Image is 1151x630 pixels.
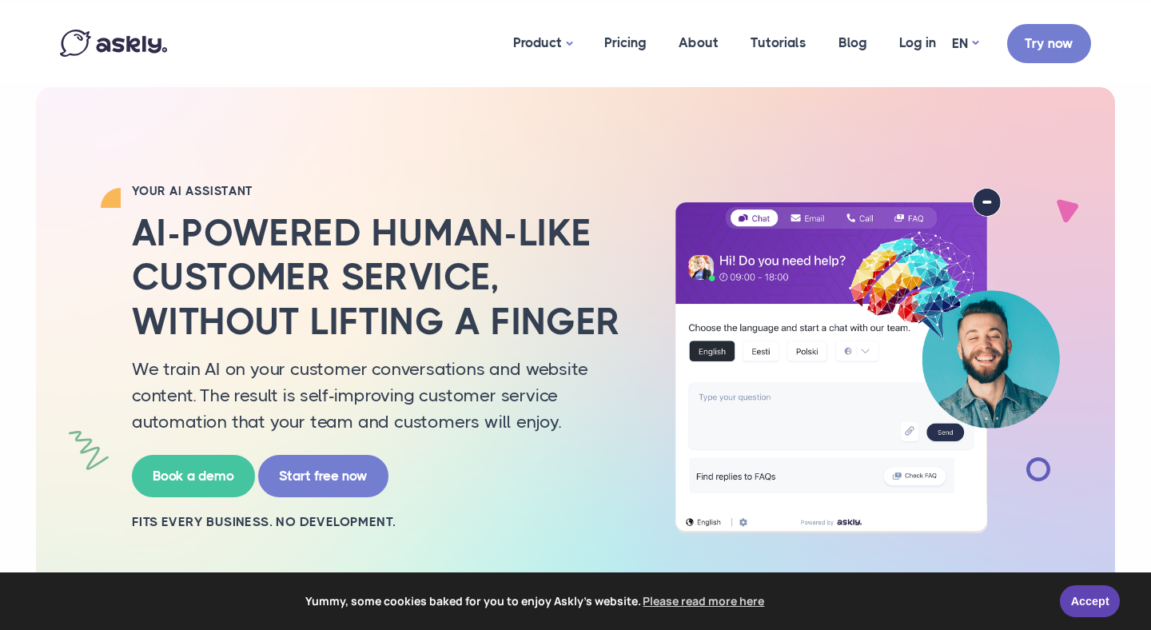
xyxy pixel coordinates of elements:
[1007,24,1091,63] a: Try now
[132,455,255,497] a: Book a demo
[60,30,167,57] img: Askly
[23,589,1049,613] span: Yummy, some cookies baked for you to enjoy Askly's website.
[132,513,635,531] h2: Fits every business. No development.
[258,455,388,497] a: Start free now
[663,4,735,82] a: About
[588,4,663,82] a: Pricing
[1060,585,1120,617] a: Accept
[735,4,822,82] a: Tutorials
[952,32,978,55] a: EN
[132,356,635,435] p: We train AI on your customer conversations and website content. The result is self-improving cust...
[497,4,588,83] a: Product
[132,211,635,344] h2: AI-powered human-like customer service, without lifting a finger
[883,4,952,82] a: Log in
[641,589,767,613] a: learn more about cookies
[822,4,883,82] a: Blog
[132,183,635,199] h2: YOUR AI ASSISTANT
[659,188,1075,533] img: Ai chatbot and multilingual support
